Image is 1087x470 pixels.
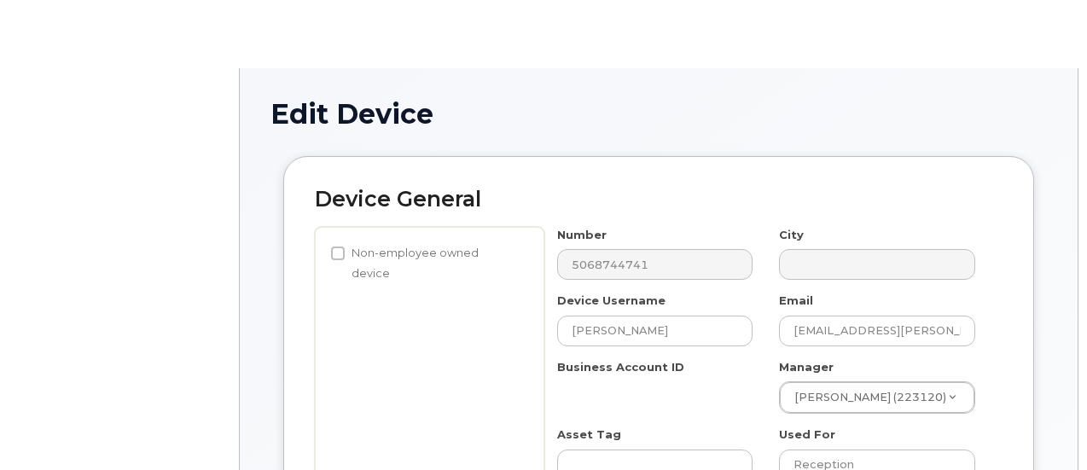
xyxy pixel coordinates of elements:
[557,426,621,443] label: Asset Tag
[557,293,666,309] label: Device Username
[784,390,946,405] span: [PERSON_NAME] (223120)
[779,293,813,309] label: Email
[779,426,835,443] label: Used For
[331,243,516,284] label: Non-employee owned device
[779,359,834,375] label: Manager
[331,247,345,260] input: Non-employee owned device
[557,227,607,243] label: Number
[779,227,804,243] label: City
[557,359,684,375] label: Business Account ID
[315,188,1003,212] h2: Device General
[780,382,974,413] a: [PERSON_NAME] (223120)
[270,99,1047,129] h1: Edit Device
